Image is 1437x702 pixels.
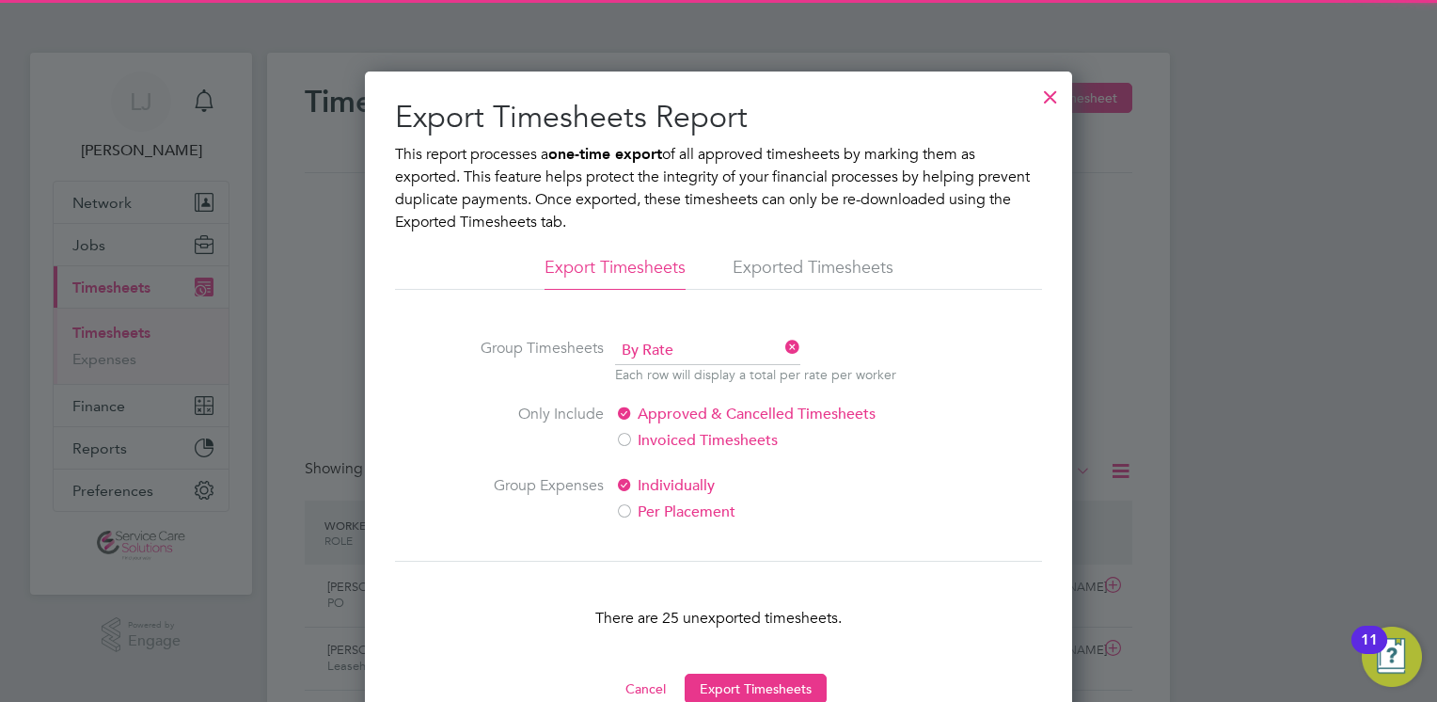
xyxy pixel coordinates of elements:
[615,365,896,384] p: Each row will display a total per rate per worker
[463,403,604,452] label: Only Include
[615,429,930,452] label: Invoiced Timesheets
[1361,640,1378,664] div: 11
[395,143,1042,233] p: This report processes a of all approved timesheets by marking them as exported. This feature help...
[395,607,1042,630] p: There are 25 unexported timesheets.
[1362,627,1422,687] button: Open Resource Center, 11 new notifications
[463,337,604,380] label: Group Timesheets
[615,403,930,425] label: Approved & Cancelled Timesheets
[395,98,1042,137] h2: Export Timesheets Report
[545,256,686,290] li: Export Timesheets
[615,501,930,523] label: Per Placement
[548,145,662,163] b: one-time export
[463,474,604,523] label: Group Expenses
[615,474,930,497] label: Individually
[615,337,800,365] span: By Rate
[733,256,893,290] li: Exported Timesheets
